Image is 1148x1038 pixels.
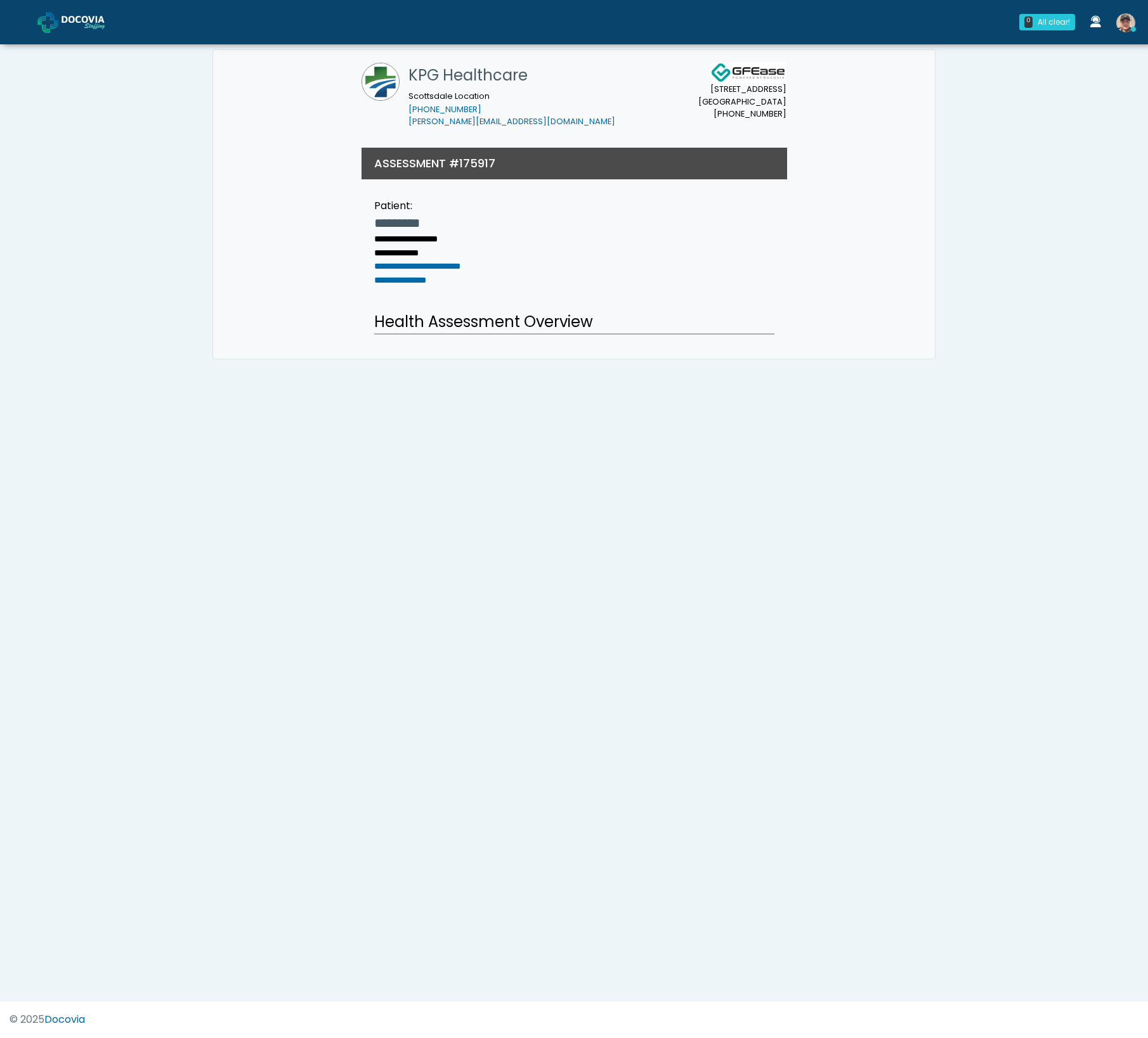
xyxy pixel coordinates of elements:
a: 0 All clear! [1012,9,1083,35]
div: 0 [1024,16,1033,28]
a: Docovia [44,1012,85,1027]
img: Docovia [37,12,58,33]
img: Amos GFE [1116,13,1135,32]
small: Scottsdale Location [408,91,615,127]
img: Docovia [62,16,125,29]
div: Patient: [374,198,460,214]
div: All clear! [1038,16,1070,28]
h3: ASSESSMENT #175917 [374,155,495,171]
img: Docovia Staffing Logo [710,63,786,83]
a: [PERSON_NAME][EMAIL_ADDRESS][DOMAIN_NAME] [408,116,615,127]
h1: KPG Healthcare [408,63,615,88]
a: Docovia [37,1,125,42]
h2: Health Assessment Overview [374,311,774,335]
small: [STREET_ADDRESS] [GEOGRAPHIC_DATA] [PHONE_NUMBER] [698,83,786,120]
a: [PHONE_NUMBER] [408,104,481,115]
img: KPG Healthcare [362,63,400,101]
